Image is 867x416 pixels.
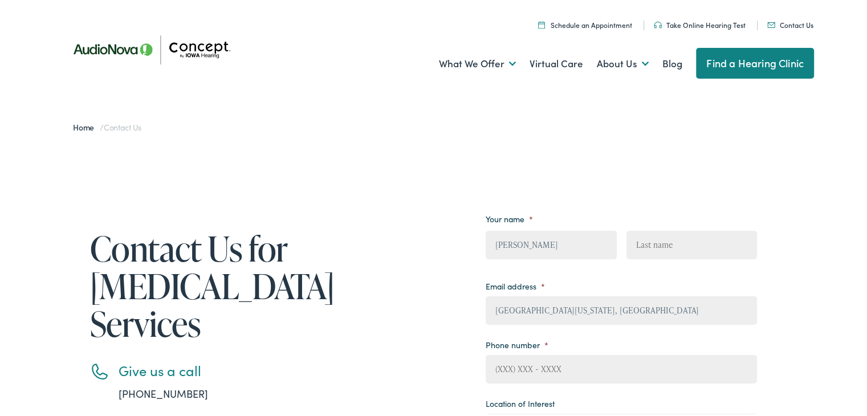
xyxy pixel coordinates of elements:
[538,18,632,27] a: Schedule an Appointment
[486,396,555,406] label: Location of Interest
[696,46,814,76] a: Find a Hearing Clinic
[104,119,141,130] span: Contact Us
[662,40,682,83] a: Blog
[486,353,757,381] input: (XXX) XXX - XXXX
[486,337,548,348] label: Phone number
[530,40,583,83] a: Virtual Care
[486,279,545,289] label: Email address
[486,211,533,222] label: Your name
[767,20,775,26] img: utility icon
[597,40,649,83] a: About Us
[90,227,324,340] h1: Contact Us for [MEDICAL_DATA] Services
[486,294,757,323] input: example@email.com
[119,360,324,377] h3: Give us a call
[538,19,545,26] img: A calendar icon to schedule an appointment at Concept by Iowa Hearing.
[73,119,141,130] span: /
[486,229,616,257] input: First name
[439,40,516,83] a: What We Offer
[767,18,813,27] a: Contact Us
[654,18,746,27] a: Take Online Hearing Test
[626,229,757,257] input: Last name
[119,384,208,398] a: [PHONE_NUMBER]
[73,119,100,130] a: Home
[654,19,662,26] img: utility icon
